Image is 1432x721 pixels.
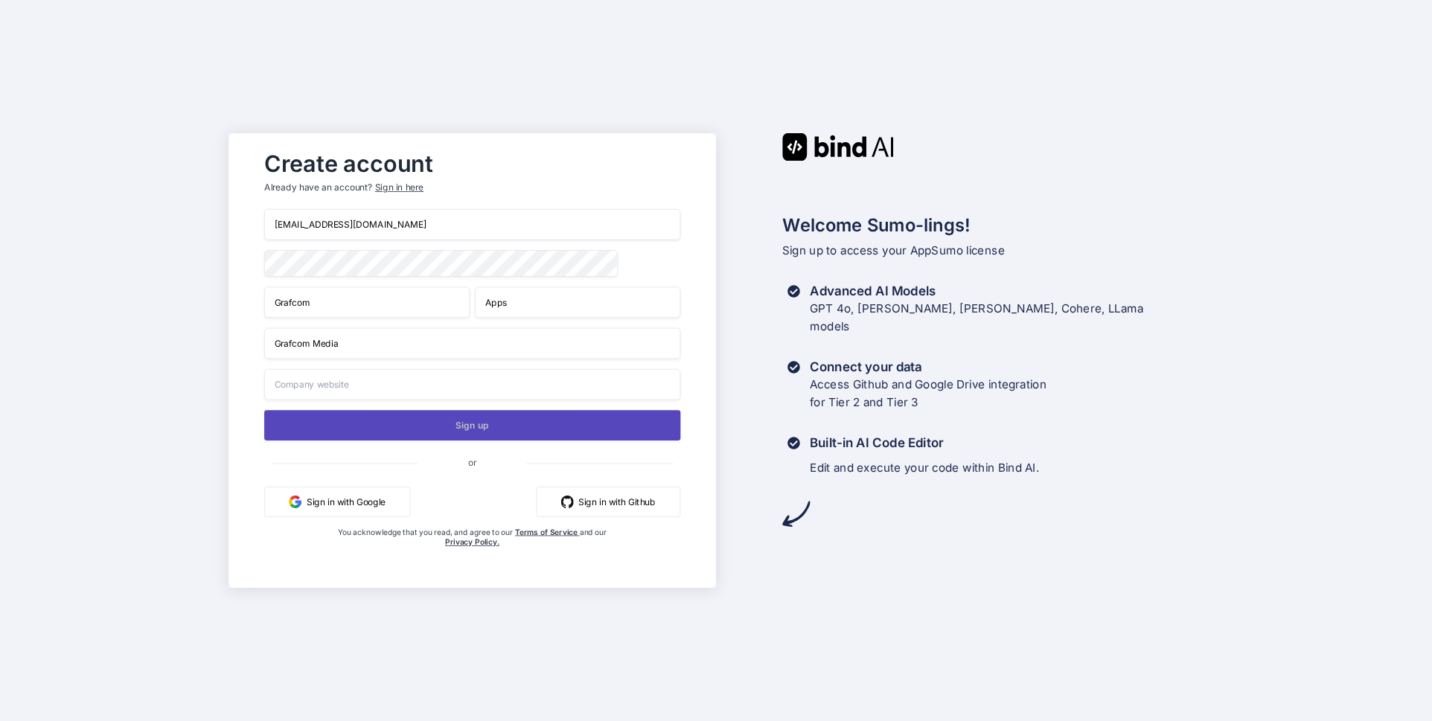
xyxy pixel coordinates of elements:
[811,460,1040,478] p: Edit and execute your code within Bind AI.
[375,182,423,194] div: Sign in here
[264,153,680,173] h2: Create account
[782,133,894,161] img: Bind AI logo
[515,527,580,536] a: Terms of Service
[475,286,680,318] input: Last Name
[264,286,470,318] input: First Name
[264,328,680,359] input: Your company name
[537,487,681,517] button: Sign in with Github
[811,376,1047,411] p: Access Github and Google Drive integration for Tier 2 and Tier 3
[264,410,680,440] button: Sign up
[264,487,410,517] button: Sign in with Google
[811,300,1144,336] p: GPT 4o, [PERSON_NAME], [PERSON_NAME], Cohere, LLama models
[264,182,680,194] p: Already have an account?
[418,446,527,478] span: or
[445,537,499,547] a: Privacy Policy.
[782,211,1203,238] h2: Welcome Sumo-lings!
[811,435,1040,452] h3: Built-in AI Code Editor
[264,369,680,400] input: Company website
[782,500,810,528] img: arrow
[264,209,680,240] input: Email
[290,496,302,508] img: google
[334,527,612,577] div: You acknowledge that you read, and agree to our and our
[811,283,1144,301] h3: Advanced AI Models
[782,242,1203,260] p: Sign up to access your AppSumo license
[561,496,574,508] img: github
[811,359,1047,376] h3: Connect your data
